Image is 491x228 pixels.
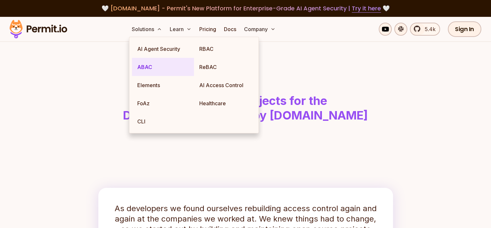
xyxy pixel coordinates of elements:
a: Sign In [448,21,481,37]
span: 5.4k [421,25,436,33]
a: ReBAC [194,58,256,76]
a: CLI [132,112,194,131]
a: AI Agent Security [132,40,194,58]
h1: Open Source Projects for the Developer Community by [DOMAIN_NAME] [80,94,412,123]
a: 5.4k [410,23,440,36]
a: FoAz [132,94,194,112]
span: [DOMAIN_NAME] - Permit's New Platform for Enterprise-Grade AI Agent Security | [110,4,381,12]
a: Healthcare [194,94,256,112]
a: Elements [132,76,194,94]
button: Solutions [129,23,165,36]
a: Docs [221,23,239,36]
a: ABAC [132,58,194,76]
a: AI Access Control [194,76,256,94]
button: Company [241,23,278,36]
a: RBAC [194,40,256,58]
button: Learn [167,23,194,36]
div: 🤍 🤍 [16,4,475,13]
a: Pricing [197,23,219,36]
a: Try it here [352,4,381,13]
img: Permit logo [6,18,70,40]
